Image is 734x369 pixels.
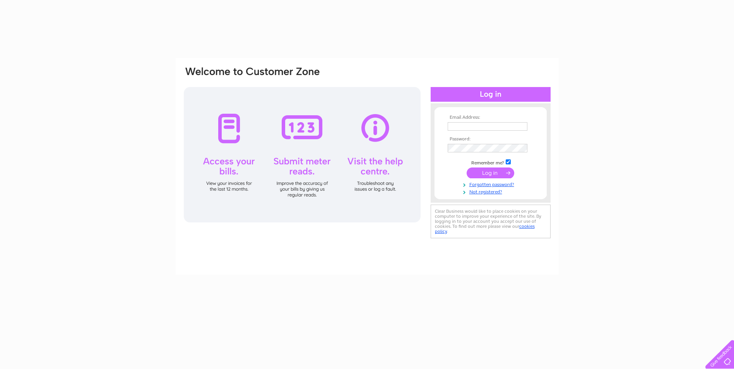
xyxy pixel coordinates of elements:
[448,188,536,195] a: Not registered?
[446,115,536,120] th: Email Address:
[431,205,551,238] div: Clear Business would like to place cookies on your computer to improve your experience of the sit...
[467,167,514,178] input: Submit
[448,180,536,188] a: Forgotten password?
[446,137,536,142] th: Password:
[435,224,535,234] a: cookies policy
[446,158,536,166] td: Remember me?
